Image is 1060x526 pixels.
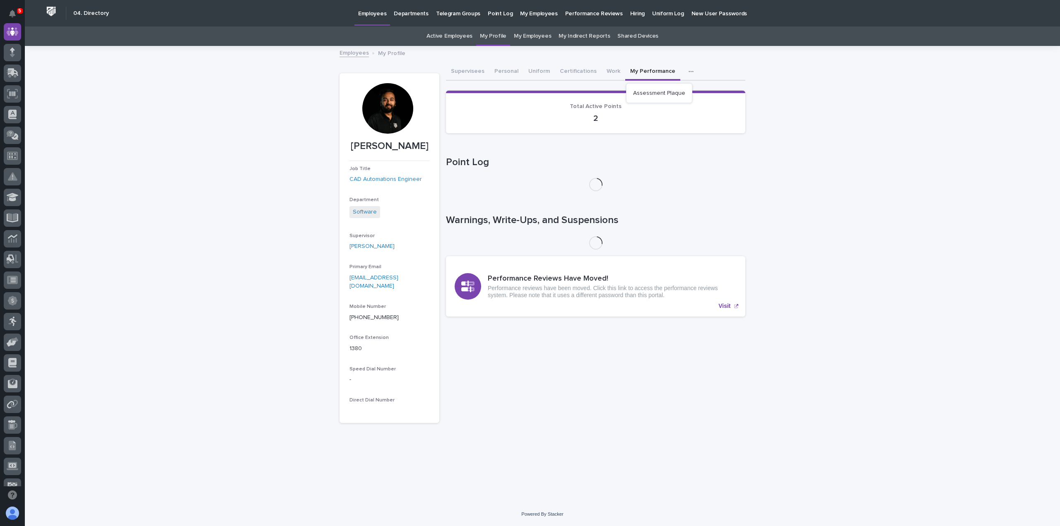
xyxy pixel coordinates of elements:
span: Pylon [82,153,100,159]
span: Office Extension [349,335,389,340]
button: Open support chat [4,486,21,504]
button: Work [602,63,625,81]
span: Department [349,197,379,202]
span: Supervisor [349,233,375,238]
p: 2 [456,113,735,123]
p: Performance reviews have been moved. Click this link to access the performance reviews system. Pl... [488,285,737,299]
img: Workspace Logo [43,4,59,19]
div: 📖 [8,105,15,112]
p: My Profile [378,48,405,57]
img: 1736555164131-43832dd5-751b-4058-ba23-39d91318e5a0 [8,128,23,143]
a: CAD Automations Engineer [349,175,422,184]
span: Primary Email [349,264,381,269]
button: Certifications [555,63,602,81]
span: Assessment Plaque [633,90,685,96]
a: 🔗Onboarding Call [48,101,109,116]
p: How can we help? [8,46,151,59]
div: Start new chat [28,128,136,136]
h2: 04. Directory [73,10,109,17]
a: Shared Devices [617,26,658,46]
button: Uniform [523,63,555,81]
a: 📖Help Docs [5,101,48,116]
h1: Point Log [446,156,745,168]
p: 5 [18,8,21,14]
span: Mobile Number [349,304,386,309]
button: Personal [489,63,523,81]
p: 1380 [349,344,429,353]
a: My Employees [514,26,551,46]
button: Notifications [4,5,21,22]
a: Employees [340,48,369,57]
p: - [349,375,429,384]
a: [PERSON_NAME] [349,242,395,251]
h1: Warnings, Write-Ups, and Suspensions [446,214,745,226]
span: Total Active Points [570,103,622,109]
button: users-avatar [4,504,21,522]
a: My Profile [480,26,506,46]
a: Software [353,208,377,216]
span: Job Title [349,166,371,171]
span: Onboarding Call [60,104,106,113]
img: Stacker [8,8,25,24]
p: Welcome 👋 [8,33,151,46]
span: Help Docs [17,104,45,113]
div: Notifications5 [10,10,21,23]
a: Powered byPylon [58,153,100,159]
a: Powered By Stacker [521,512,563,516]
a: Active Employees [426,26,472,46]
p: [PERSON_NAME] [349,140,429,152]
button: Supervisees [446,63,489,81]
div: 🔗 [52,105,58,112]
a: My Indirect Reports [559,26,610,46]
button: Start new chat [141,130,151,140]
h3: Performance Reviews Have Moved! [488,274,737,283]
div: We're available if you need us! [28,136,105,143]
button: My Performance [625,63,680,81]
span: Direct Dial Number [349,398,395,403]
a: [EMAIL_ADDRESS][DOMAIN_NAME] [349,275,398,289]
a: Visit [446,256,745,317]
span: Speed Dial Number [349,367,396,372]
a: [PHONE_NUMBER] [349,315,399,320]
p: Visit [718,303,730,310]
